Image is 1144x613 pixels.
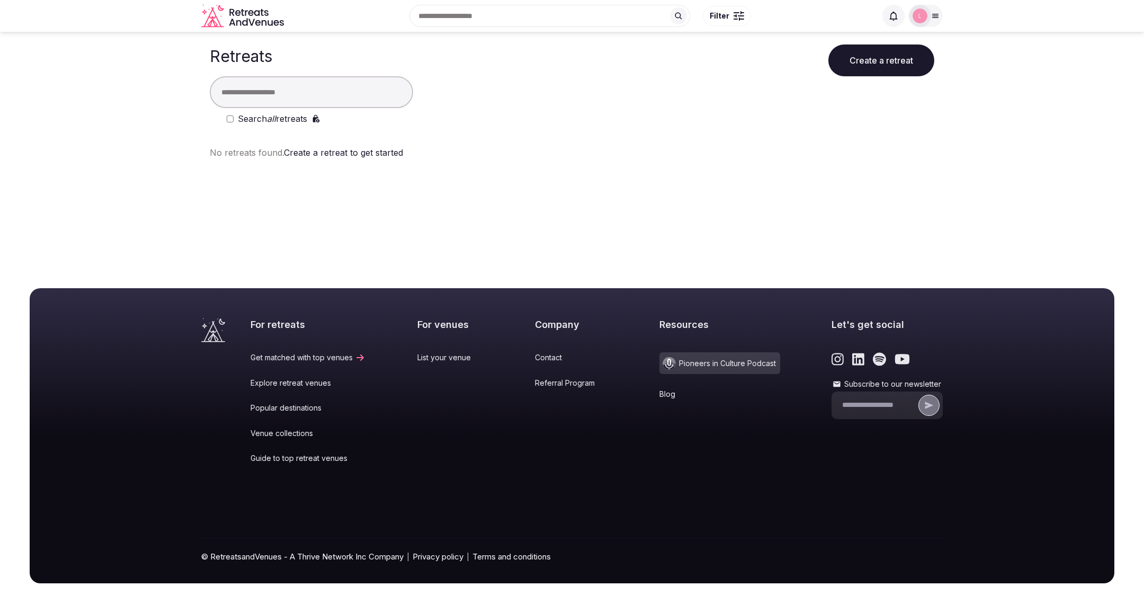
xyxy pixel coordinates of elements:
a: Blog [659,389,780,399]
a: Referral Program [535,378,607,388]
a: Explore retreat venues [251,378,365,388]
a: Guide to top retreat venues [251,453,365,464]
a: Pioneers in Culture Podcast [659,352,780,374]
h2: Resources [659,318,780,331]
a: Link to the retreats and venues LinkedIn page [852,352,864,366]
a: Visit the homepage [201,4,286,28]
a: List your venue [417,352,484,363]
h2: For venues [417,318,484,331]
a: Link to the retreats and venues Instagram page [832,352,844,366]
a: Terms and conditions [472,551,551,562]
label: Subscribe to our newsletter [832,379,943,389]
a: Contact [535,352,607,363]
h2: For retreats [251,318,365,331]
a: Link to the retreats and venues Youtube page [895,352,910,366]
img: Luwam Beyin [913,8,927,23]
span: Filter [710,11,729,21]
button: Filter [703,6,751,26]
span: Create a retreat to get started [284,147,403,158]
button: Create a retreat [828,45,934,76]
div: © RetreatsandVenues - A Thrive Network Inc Company [201,538,943,583]
a: Privacy policy [413,551,463,562]
h2: Company [535,318,607,331]
a: Visit the homepage [201,318,225,342]
h1: Retreats [210,47,272,66]
svg: Retreats and Venues company logo [201,4,286,28]
a: Venue collections [251,428,365,439]
div: No retreats found. [210,146,934,159]
a: Link to the retreats and venues Spotify page [873,352,886,366]
a: Popular destinations [251,403,365,413]
h2: Let's get social [832,318,943,331]
em: all [267,113,276,124]
a: Get matched with top venues [251,352,365,363]
label: Search retreats [238,112,307,125]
